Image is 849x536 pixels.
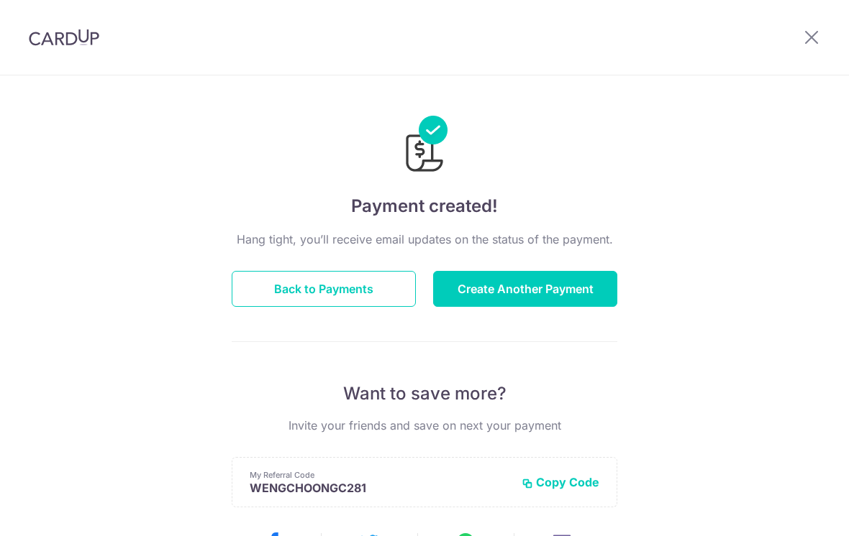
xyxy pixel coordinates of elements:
[29,29,99,46] img: CardUp
[232,193,617,219] h4: Payment created!
[433,271,617,307] button: Create Another Payment
[232,271,416,307] button: Back to Payments
[250,481,510,495] p: WENGCHOONGC281
[232,382,617,405] p: Want to save more?
[232,231,617,248] p: Hang tight, you’ll receive email updates on the status of the payment.
[522,475,599,489] button: Copy Code
[232,417,617,434] p: Invite your friends and save on next your payment
[250,469,510,481] p: My Referral Code
[401,116,448,176] img: Payments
